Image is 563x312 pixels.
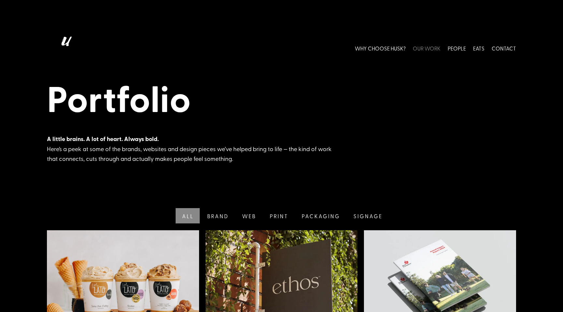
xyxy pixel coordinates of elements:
a: Brand [200,208,235,223]
a: Packaging [294,208,346,223]
h1: Portfolio [47,77,516,123]
a: EATS [473,34,484,63]
a: All [174,208,200,223]
a: WHY CHOOSE HUSK? [355,34,406,63]
a: PEOPLE [448,34,466,63]
a: Print [262,208,295,223]
a: OUR WORK [413,34,440,63]
img: Husk logo [47,34,83,63]
a: Web [235,208,262,223]
strong: A little brains. A lot of heart. Always bold. [47,135,159,143]
a: CONTACT [492,34,516,63]
div: Here’s a peek at some of the brands, websites and design pieces we’ve helped bring to life — the ... [47,134,340,164]
a: Signage [346,208,389,223]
